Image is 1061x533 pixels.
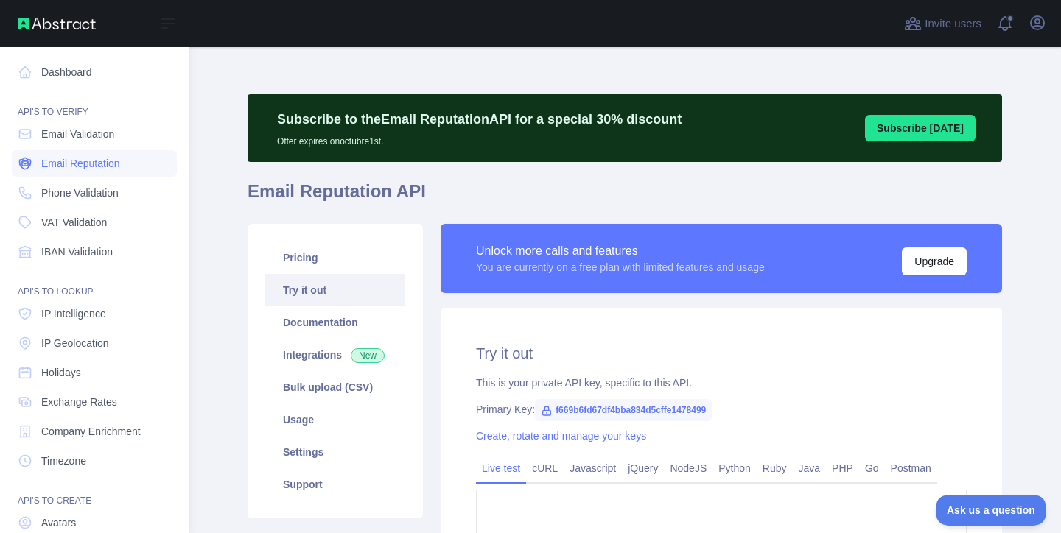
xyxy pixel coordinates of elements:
div: You are currently on a free plan with limited features and usage [476,260,765,275]
a: Usage [265,403,405,436]
span: Email Validation [41,127,114,141]
span: Company Enrichment [41,424,141,439]
div: API'S TO CREATE [12,477,177,506]
p: Subscribe to the Email Reputation API for a special 30 % discount [277,109,682,130]
h2: Try it out [476,343,967,364]
span: Avatars [41,515,76,530]
a: Support [265,468,405,501]
a: Bulk upload (CSV) [265,371,405,403]
span: Phone Validation [41,186,119,200]
a: cURL [526,456,564,480]
div: API'S TO LOOKUP [12,268,177,297]
a: Settings [265,436,405,468]
a: Javascript [564,456,622,480]
a: Phone Validation [12,180,177,206]
div: Primary Key: [476,402,967,417]
a: Documentation [265,306,405,339]
span: Exchange Rates [41,395,117,409]
h1: Email Reputation API [248,180,1002,215]
span: New [351,348,385,363]
a: jQuery [622,456,664,480]
img: Abstract API [18,18,96,29]
span: Email Reputation [41,156,120,171]
a: IBAN Validation [12,239,177,265]
a: Company Enrichment [12,418,177,445]
div: This is your private API key, specific to this API. [476,375,967,390]
span: VAT Validation [41,215,107,230]
span: f669b6fd67df4bba834d5cffe1478499 [535,399,712,421]
span: Invite users [925,15,981,32]
a: Holidays [12,359,177,386]
span: IP Intelligence [41,306,106,321]
span: IBAN Validation [41,244,113,259]
a: Dashboard [12,59,177,85]
a: Integrations New [265,339,405,371]
a: Postman [885,456,937,480]
span: IP Geolocation [41,336,109,350]
a: NodeJS [664,456,712,480]
a: PHP [826,456,859,480]
a: Ruby [757,456,793,480]
a: Create, rotate and manage your keys [476,430,646,442]
iframe: Toggle Customer Support [936,495,1046,526]
a: Try it out [265,274,405,306]
span: Holidays [41,365,81,380]
span: Timezone [41,453,86,468]
a: Live test [476,456,526,480]
button: Upgrade [902,247,967,275]
a: Exchange Rates [12,389,177,415]
a: VAT Validation [12,209,177,236]
p: Offer expires on octubre 1st. [277,130,682,147]
div: Unlock more calls and features [476,242,765,260]
button: Invite users [901,12,984,35]
a: Email Validation [12,121,177,147]
a: Pricing [265,241,405,274]
a: Timezone [12,448,177,474]
a: IP Intelligence [12,300,177,327]
a: IP Geolocation [12,330,177,356]
button: Subscribe [DATE] [865,115,976,141]
a: Email Reputation [12,150,177,177]
a: Go [859,456,885,480]
a: Python [712,456,757,480]
div: API'S TO VERIFY [12,88,177,118]
a: Java [793,456,827,480]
